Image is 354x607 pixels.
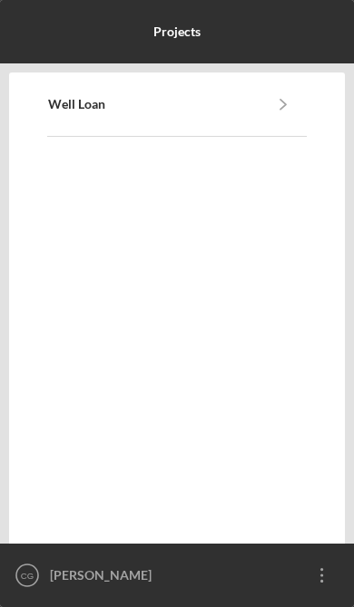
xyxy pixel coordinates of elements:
[48,97,105,111] b: Well Loan
[153,24,201,39] b: Projects
[48,97,261,111] a: Well Loan
[21,571,34,581] text: CG
[45,553,300,598] div: [PERSON_NAME]
[9,553,345,598] button: CG[PERSON_NAME]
